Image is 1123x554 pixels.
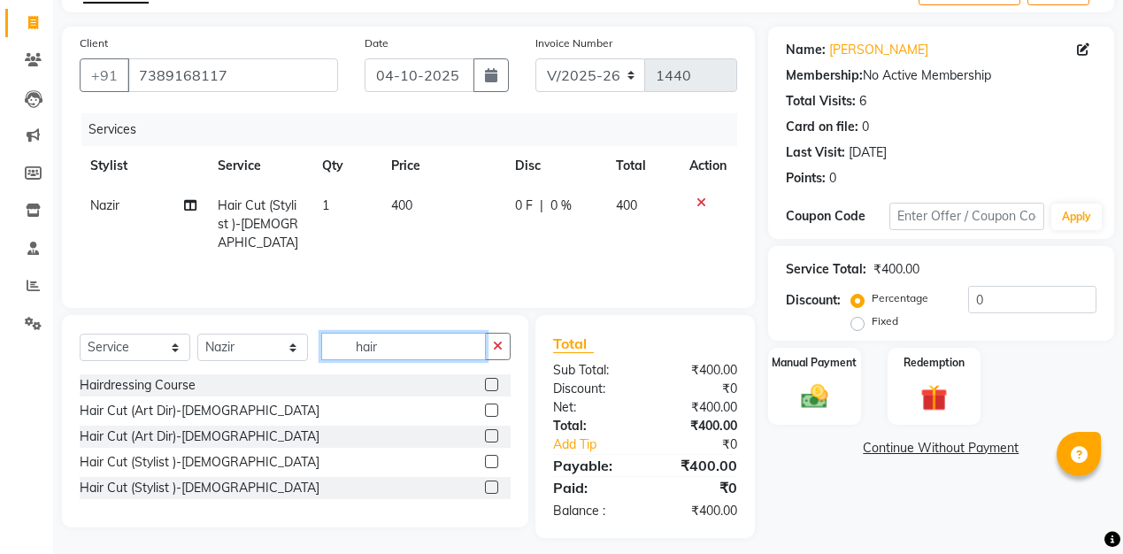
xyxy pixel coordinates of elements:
[793,381,836,412] img: _cash.svg
[504,146,605,186] th: Disc
[786,92,856,111] div: Total Visits:
[321,333,486,360] input: Search or Scan
[80,453,319,472] div: Hair Cut (Stylist )-[DEMOGRAPHIC_DATA]
[540,435,663,454] a: Add Tip
[873,260,919,279] div: ₹400.00
[80,427,319,446] div: Hair Cut (Art Dir)-[DEMOGRAPHIC_DATA]
[540,477,645,498] div: Paid:
[645,417,750,435] div: ₹400.00
[663,435,750,454] div: ₹0
[786,207,889,226] div: Coupon Code
[540,380,645,398] div: Discount:
[645,380,750,398] div: ₹0
[645,455,750,476] div: ₹400.00
[859,92,866,111] div: 6
[553,335,594,353] span: Total
[679,146,737,186] th: Action
[391,197,412,213] span: 400
[645,477,750,498] div: ₹0
[365,35,388,51] label: Date
[218,197,298,250] span: Hair Cut (Stylist )-[DEMOGRAPHIC_DATA]
[535,35,612,51] label: Invoice Number
[80,376,196,395] div: Hairdressing Course
[207,146,312,186] th: Service
[829,41,928,59] a: [PERSON_NAME]
[786,118,858,136] div: Card on file:
[540,398,645,417] div: Net:
[786,291,841,310] div: Discount:
[645,361,750,380] div: ₹400.00
[772,355,857,371] label: Manual Payment
[645,398,750,417] div: ₹400.00
[786,143,845,162] div: Last Visit:
[322,197,329,213] span: 1
[645,502,750,520] div: ₹400.00
[540,417,645,435] div: Total:
[772,439,1111,458] a: Continue Without Payment
[1051,204,1102,230] button: Apply
[540,455,645,476] div: Payable:
[849,143,887,162] div: [DATE]
[80,35,108,51] label: Client
[80,146,207,186] th: Stylist
[381,146,504,186] th: Price
[540,196,543,215] span: |
[889,203,1045,230] input: Enter Offer / Coupon Code
[80,402,319,420] div: Hair Cut (Art Dir)-[DEMOGRAPHIC_DATA]
[829,169,836,188] div: 0
[80,58,129,92] button: +91
[912,381,956,414] img: _gift.svg
[616,197,637,213] span: 400
[904,355,965,371] label: Redemption
[786,66,1096,85] div: No Active Membership
[90,197,119,213] span: Nazir
[786,260,866,279] div: Service Total:
[786,169,826,188] div: Points:
[81,113,750,146] div: Services
[515,196,533,215] span: 0 F
[312,146,381,186] th: Qty
[786,66,863,85] div: Membership:
[80,479,319,497] div: Hair Cut (Stylist )-[DEMOGRAPHIC_DATA]
[540,361,645,380] div: Sub Total:
[872,313,898,329] label: Fixed
[786,41,826,59] div: Name:
[540,502,645,520] div: Balance :
[550,196,572,215] span: 0 %
[605,146,678,186] th: Total
[127,58,338,92] input: Search by Name/Mobile/Email/Code
[872,290,928,306] label: Percentage
[862,118,869,136] div: 0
